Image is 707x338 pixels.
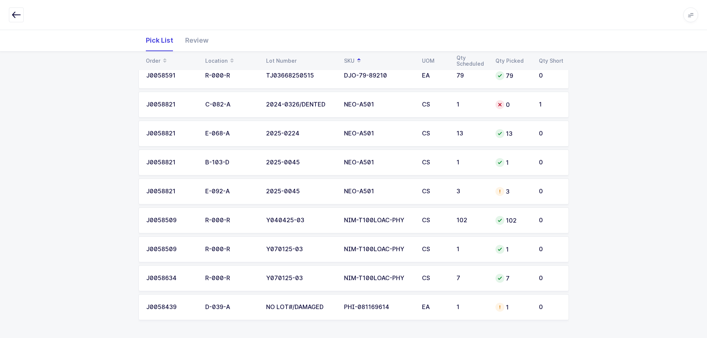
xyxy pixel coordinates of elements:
[344,246,413,253] div: NIM-T100LOAC-PHY
[205,101,257,108] div: C-082-A
[539,72,561,79] div: 0
[422,217,448,224] div: CS
[456,130,487,137] div: 13
[495,58,530,64] div: Qty Picked
[205,246,257,253] div: R-000-R
[146,246,196,253] div: J0058509
[146,72,196,79] div: J0058591
[140,30,179,51] div: Pick List
[146,159,196,166] div: J0058821
[539,275,561,282] div: 0
[495,187,530,196] div: 3
[422,72,448,79] div: EA
[422,159,448,166] div: CS
[266,159,335,166] div: 2025-0045
[205,130,257,137] div: E-068-A
[344,275,413,282] div: NIM-T100LOAC-PHY
[422,246,448,253] div: CS
[344,304,413,311] div: PHI-081169614
[422,275,448,282] div: CS
[266,58,335,64] div: Lot Number
[344,188,413,195] div: NEO-A501
[495,158,530,167] div: 1
[266,72,335,79] div: TJ03668250515
[205,217,257,224] div: R-000-R
[495,71,530,80] div: 79
[539,101,561,108] div: 1
[456,72,487,79] div: 79
[539,217,561,224] div: 0
[456,304,487,311] div: 1
[456,188,487,195] div: 3
[422,58,448,64] div: UOM
[344,217,413,224] div: NIM-T100LOAC-PHY
[422,188,448,195] div: CS
[344,159,413,166] div: NEO-A501
[205,188,257,195] div: E-092-A
[266,275,335,282] div: Y070125-03
[456,55,487,67] div: Qty Scheduled
[539,188,561,195] div: 0
[456,101,487,108] div: 1
[205,159,257,166] div: B-103-D
[495,303,530,312] div: 1
[539,304,561,311] div: 0
[179,30,215,51] div: Review
[422,304,448,311] div: EA
[205,304,257,311] div: D-039-A
[205,55,257,67] div: Location
[456,275,487,282] div: 7
[266,304,335,311] div: NO LOT#/DAMAGED
[266,130,335,137] div: 2025-0224
[344,130,413,137] div: NEO-A501
[344,101,413,108] div: NEO-A501
[495,100,530,109] div: 0
[456,217,487,224] div: 102
[495,129,530,138] div: 13
[422,130,448,137] div: CS
[146,101,196,108] div: J0058821
[344,72,413,79] div: DJO-79-89210
[146,55,196,67] div: Order
[344,55,413,67] div: SKU
[146,217,196,224] div: J0058509
[539,130,561,137] div: 0
[456,159,487,166] div: 1
[205,275,257,282] div: R-000-R
[146,275,196,282] div: J0058634
[266,101,335,108] div: 2024-0326/DENTED
[495,245,530,254] div: 1
[266,217,335,224] div: Y040425-03
[266,246,335,253] div: Y070125-03
[539,246,561,253] div: 0
[539,58,564,64] div: Qty Short
[495,216,530,225] div: 102
[495,274,530,283] div: 7
[146,188,196,195] div: J0058821
[266,188,335,195] div: 2025-0045
[456,246,487,253] div: 1
[146,130,196,137] div: J0058821
[539,159,561,166] div: 0
[205,72,257,79] div: R-000-R
[422,101,448,108] div: CS
[146,304,196,311] div: J0058439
